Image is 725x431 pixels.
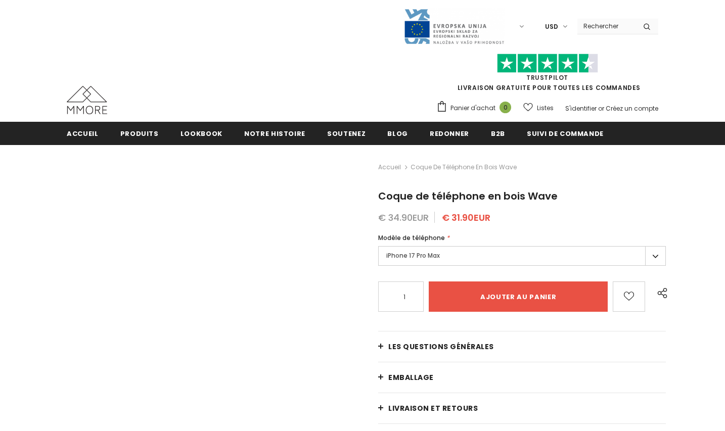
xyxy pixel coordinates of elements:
a: Accueil [67,122,99,145]
span: Notre histoire [244,129,305,138]
a: Listes [523,99,554,117]
span: Listes [537,103,554,113]
span: Accueil [67,129,99,138]
a: Blog [387,122,408,145]
input: Search Site [577,19,636,33]
span: Blog [387,129,408,138]
img: Javni Razpis [403,8,505,45]
span: Lookbook [180,129,222,138]
a: Les questions générales [378,331,666,362]
span: € 31.90EUR [442,211,490,224]
a: Créez un compte [606,104,658,113]
span: or [598,104,604,113]
a: TrustPilot [526,73,568,82]
span: Modèle de téléphone [378,233,445,242]
label: iPhone 17 Pro Max [378,246,666,266]
span: Panier d'achat [450,103,495,113]
img: Faites confiance aux étoiles pilotes [497,54,598,73]
a: EMBALLAGE [378,362,666,393]
a: Redonner [430,122,469,145]
a: Suivi de commande [527,122,604,145]
a: B2B [491,122,505,145]
a: S'identifier [565,104,597,113]
span: USD [545,22,558,32]
a: Lookbook [180,122,222,145]
a: Livraison et retours [378,393,666,423]
span: Livraison et retours [388,403,478,413]
span: € 34.90EUR [378,211,429,224]
span: Suivi de commande [527,129,604,138]
a: Accueil [378,161,401,173]
span: Coque de téléphone en bois Wave [378,189,558,203]
span: EMBALLAGE [388,372,434,382]
span: Coque de téléphone en bois Wave [411,161,517,173]
a: soutenez [327,122,366,145]
span: soutenez [327,129,366,138]
a: Produits [120,122,159,145]
a: Notre histoire [244,122,305,145]
a: Javni Razpis [403,22,505,30]
a: Panier d'achat 0 [436,101,516,116]
span: Redonner [430,129,469,138]
span: LIVRAISON GRATUITE POUR TOUTES LES COMMANDES [436,58,658,92]
span: Les questions générales [388,342,494,352]
span: Produits [120,129,159,138]
span: 0 [500,102,511,113]
img: Cas MMORE [67,86,107,114]
input: Ajouter au panier [429,281,608,312]
span: B2B [491,129,505,138]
